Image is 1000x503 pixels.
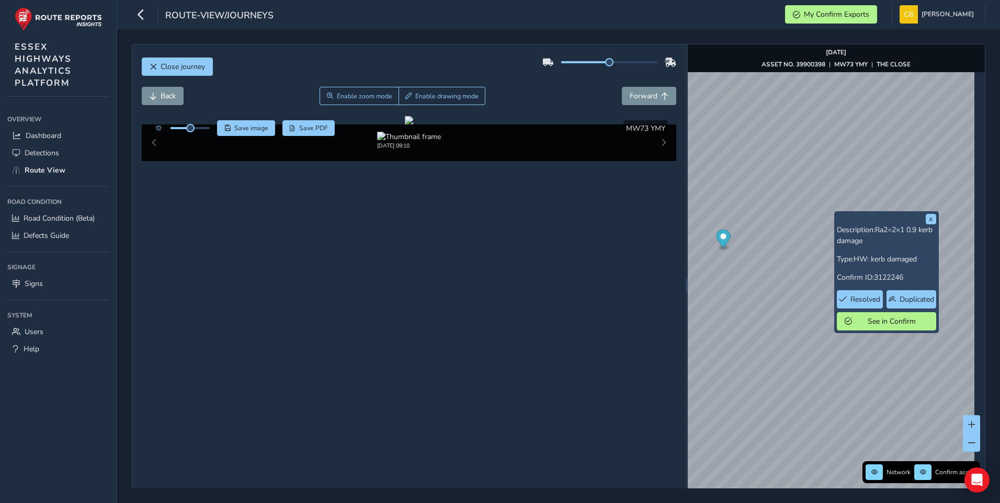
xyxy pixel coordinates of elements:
[7,340,109,358] a: Help
[7,259,109,275] div: Signage
[837,272,936,283] p: Confirm ID:
[900,294,934,304] span: Duplicated
[874,272,903,282] span: 3122246
[320,87,399,105] button: Zoom
[785,5,877,24] button: My Confirm Exports
[337,92,392,100] span: Enable zoom mode
[7,144,109,162] a: Detections
[15,7,102,31] img: rr logo
[622,87,676,105] button: Forward
[837,224,936,246] p: Description:
[850,294,880,304] span: Resolved
[25,279,43,289] span: Signs
[7,111,109,127] div: Overview
[24,213,95,223] span: Road Condition (Beta)
[7,275,109,292] a: Signs
[887,468,911,476] span: Network
[626,123,665,133] span: MW73 YMY
[837,312,936,330] button: See in Confirm
[7,227,109,244] a: Defects Guide
[7,162,109,179] a: Route View
[922,5,974,24] span: [PERSON_NAME]
[7,210,109,227] a: Road Condition (Beta)
[854,254,917,264] span: HW: kerb damaged
[399,87,486,105] button: Draw
[15,41,72,89] span: ESSEX HIGHWAYS ANALYTICS PLATFORM
[804,9,869,19] span: My Confirm Exports
[837,290,883,308] button: Resolved
[716,230,730,251] div: Map marker
[377,132,441,142] img: Thumbnail frame
[26,131,61,141] span: Dashboard
[142,87,184,105] button: Back
[762,60,911,68] div: | |
[856,316,928,326] span: See in Confirm
[24,231,69,241] span: Defects Guide
[25,165,65,175] span: Route View
[900,5,978,24] button: [PERSON_NAME]
[165,9,274,24] span: route-view/journeys
[142,58,213,76] button: Close journey
[24,344,39,354] span: Help
[7,307,109,323] div: System
[762,60,825,68] strong: ASSET NO. 39900398
[935,468,977,476] span: Confirm assets
[282,120,335,136] button: PDF
[217,120,275,136] button: Save
[377,142,441,150] div: [DATE] 09:10
[7,323,109,340] a: Users
[25,327,43,337] span: Users
[900,5,918,24] img: diamond-layout
[887,290,936,308] button: Duplicated
[415,92,479,100] span: Enable drawing mode
[837,225,933,246] span: Ra2=2×1 0.9 kerb damage
[837,254,936,265] p: Type:
[834,60,868,68] strong: MW73 YMY
[964,467,990,493] div: Open Intercom Messenger
[299,124,328,132] span: Save PDF
[630,91,657,101] span: Forward
[234,124,268,132] span: Save image
[826,48,846,56] strong: [DATE]
[877,60,911,68] strong: THE CLOSE
[161,62,205,72] span: Close journey
[7,194,109,210] div: Road Condition
[161,91,176,101] span: Back
[25,148,59,158] span: Detections
[926,214,936,224] button: x
[7,127,109,144] a: Dashboard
